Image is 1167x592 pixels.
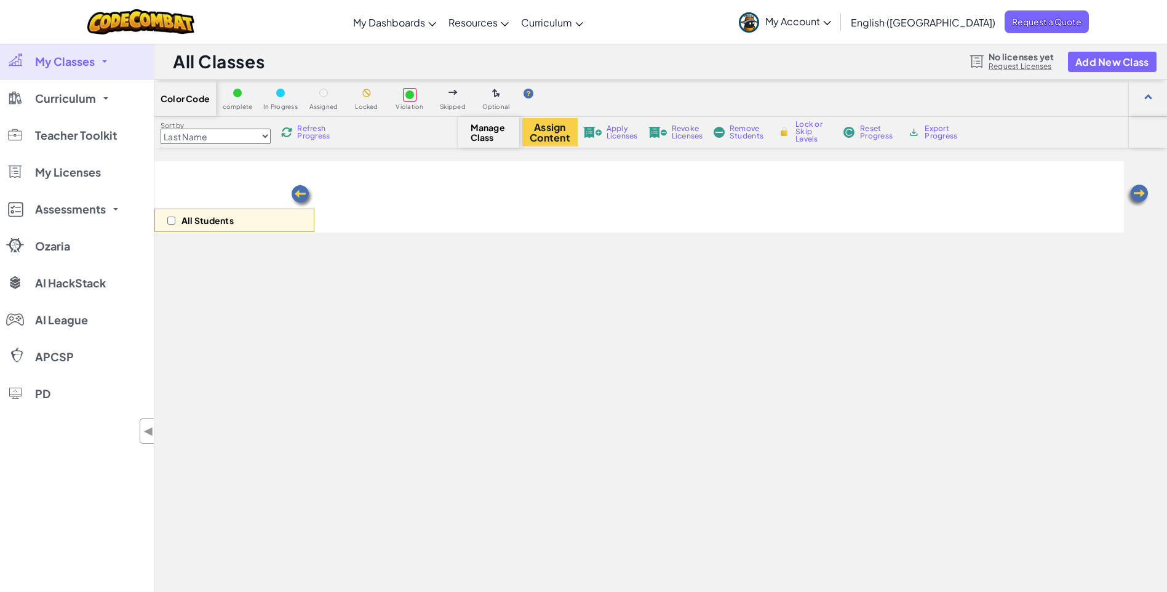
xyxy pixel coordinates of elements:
[925,125,962,140] span: Export Progress
[35,93,96,104] span: Curriculum
[851,16,995,29] span: English ([GEOGRAPHIC_DATA])
[35,56,95,67] span: My Classes
[35,278,106,289] span: AI HackStack
[263,103,298,110] span: In Progress
[471,122,507,142] span: Manage Class
[181,215,234,225] p: All Students
[482,103,510,110] span: Optional
[989,62,1054,71] a: Request Licenses
[35,314,88,326] span: AI League
[223,103,253,110] span: complete
[733,2,837,41] a: My Account
[173,50,265,73] h1: All Classes
[989,52,1054,62] span: No licenses yet
[908,127,920,138] img: IconArchive.svg
[492,89,500,98] img: IconOptionalLevel.svg
[355,103,378,110] span: Locked
[730,125,767,140] span: Remove Students
[353,16,425,29] span: My Dashboards
[648,127,667,138] img: IconLicenseRevoke.svg
[35,130,117,141] span: Teacher Toolkit
[714,127,725,138] img: IconRemoveStudents.svg
[309,103,338,110] span: Assigned
[1125,183,1150,208] img: Arrow_Left.png
[845,6,1002,39] a: English ([GEOGRAPHIC_DATA])
[515,6,589,39] a: Curriculum
[672,125,703,140] span: Revoke Licenses
[521,16,572,29] span: Curriculum
[739,12,759,33] img: avatar
[795,121,832,143] span: Lock or Skip Levels
[161,94,210,103] span: Color Code
[522,118,578,146] button: Assign Content
[448,90,458,95] img: IconSkippedLevel.svg
[281,127,292,138] img: IconReload.svg
[583,127,602,138] img: IconLicenseApply.svg
[297,125,335,140] span: Refresh Progress
[1005,10,1089,33] a: Request a Quote
[161,121,271,130] label: Sort by
[843,127,855,138] img: IconReset.svg
[347,6,442,39] a: My Dashboards
[396,103,423,110] span: Violation
[860,125,897,140] span: Reset Progress
[524,89,533,98] img: IconHint.svg
[35,241,70,252] span: Ozaria
[765,15,831,28] span: My Account
[143,422,154,440] span: ◀
[35,204,106,215] span: Assessments
[35,167,101,178] span: My Licenses
[290,184,314,209] img: Arrow_Left.png
[448,16,498,29] span: Resources
[440,103,466,110] span: Skipped
[442,6,515,39] a: Resources
[607,125,638,140] span: Apply Licenses
[1068,52,1157,72] button: Add New Class
[778,126,791,137] img: IconLock.svg
[87,9,195,34] img: CodeCombat logo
